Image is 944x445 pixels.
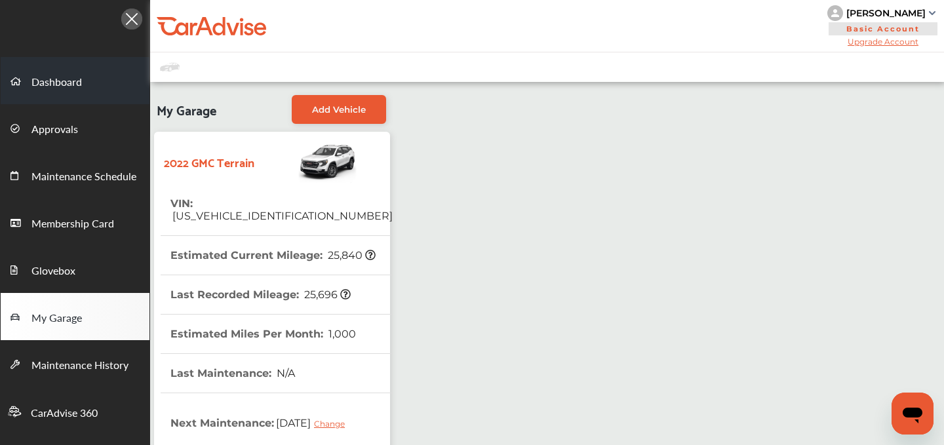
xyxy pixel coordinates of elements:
[1,246,149,293] a: Glovebox
[829,22,937,35] span: Basic Account
[292,95,386,124] a: Add Vehicle
[1,340,149,387] a: Maintenance History
[1,151,149,199] a: Maintenance Schedule
[170,315,356,353] th: Estimated Miles Per Month :
[892,393,934,435] iframe: Button to launch messaging window
[274,406,355,439] span: [DATE]
[121,9,142,29] img: Icon.5fd9dcc7.svg
[31,168,136,185] span: Maintenance Schedule
[31,216,114,233] span: Membership Card
[254,138,358,184] img: Vehicle
[31,310,82,327] span: My Garage
[326,328,356,340] span: 1,000
[31,74,82,91] span: Dashboard
[170,275,351,314] th: Last Recorded Mileage :
[1,199,149,246] a: Membership Card
[157,95,216,124] span: My Garage
[275,367,295,379] span: N/A
[170,184,393,235] th: VIN :
[1,57,149,104] a: Dashboard
[164,151,254,172] strong: 2022 GMC Terrain
[929,11,935,15] img: sCxJUJ+qAmfqhQGDUl18vwLg4ZYJ6CxN7XmbOMBAAAAAElFTkSuQmCC
[31,405,98,422] span: CarAdvise 360
[170,354,295,393] th: Last Maintenance :
[1,104,149,151] a: Approvals
[312,104,366,115] span: Add Vehicle
[31,121,78,138] span: Approvals
[314,419,351,429] div: Change
[31,263,75,280] span: Glovebox
[326,249,376,261] span: 25,840
[31,357,128,374] span: Maintenance History
[846,7,926,19] div: [PERSON_NAME]
[170,210,393,222] span: [US_VEHICLE_IDENTIFICATION_NUMBER]
[302,288,351,301] span: 25,696
[827,37,939,47] span: Upgrade Account
[1,293,149,340] a: My Garage
[160,59,180,75] img: placeholder_car.fcab19be.svg
[170,236,376,275] th: Estimated Current Mileage :
[827,5,843,21] img: knH8PDtVvWoAbQRylUukY18CTiRevjo20fAtgn5MLBQj4uumYvk2MzTtcAIzfGAtb1XOLVMAvhLuqoNAbL4reqehy0jehNKdM...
